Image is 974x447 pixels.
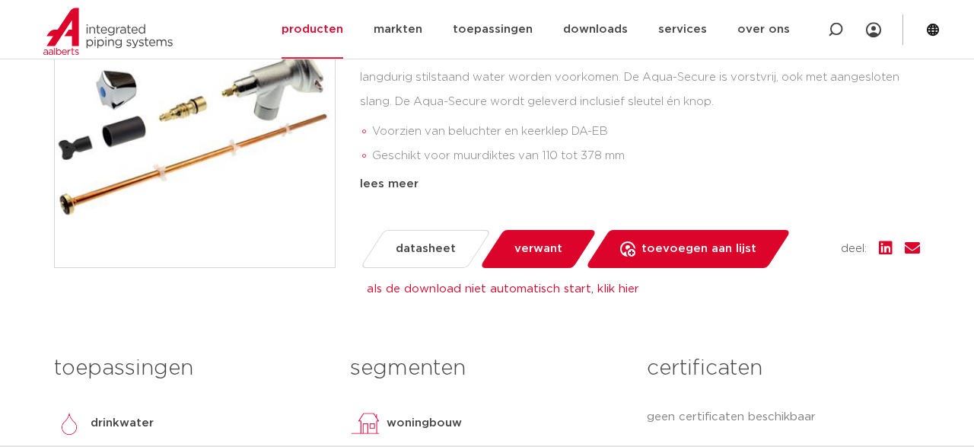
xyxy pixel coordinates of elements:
a: als de download niet automatisch start, klik hier [367,283,639,295]
span: datasheet [396,237,456,261]
span: toevoegen aan lijst [641,237,756,261]
a: datasheet [360,230,492,268]
h3: toepassingen [54,353,327,384]
img: woningbouw [350,408,380,439]
h3: segmenten [350,353,623,384]
li: Geschikt voor muurdiktes van 110 tot 378 mm [372,144,920,168]
p: woningbouw [387,414,462,433]
div: lees meer [360,175,920,193]
span: deel: [841,240,867,258]
li: Voorzien van beluchter en keerklep DA-EB [372,120,920,144]
span: verwant [514,237,562,261]
div: De VSH Aqua-Secure vorstvrije gevelkraan heeft een strak en modern uiterlijk, is eenvoudig te mon... [360,17,920,169]
a: verwant [479,230,597,268]
p: geen certificaten beschikbaar [647,408,920,426]
img: drinkwater [54,408,84,439]
p: drinkwater [91,414,154,433]
h3: certificaten [647,353,920,384]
